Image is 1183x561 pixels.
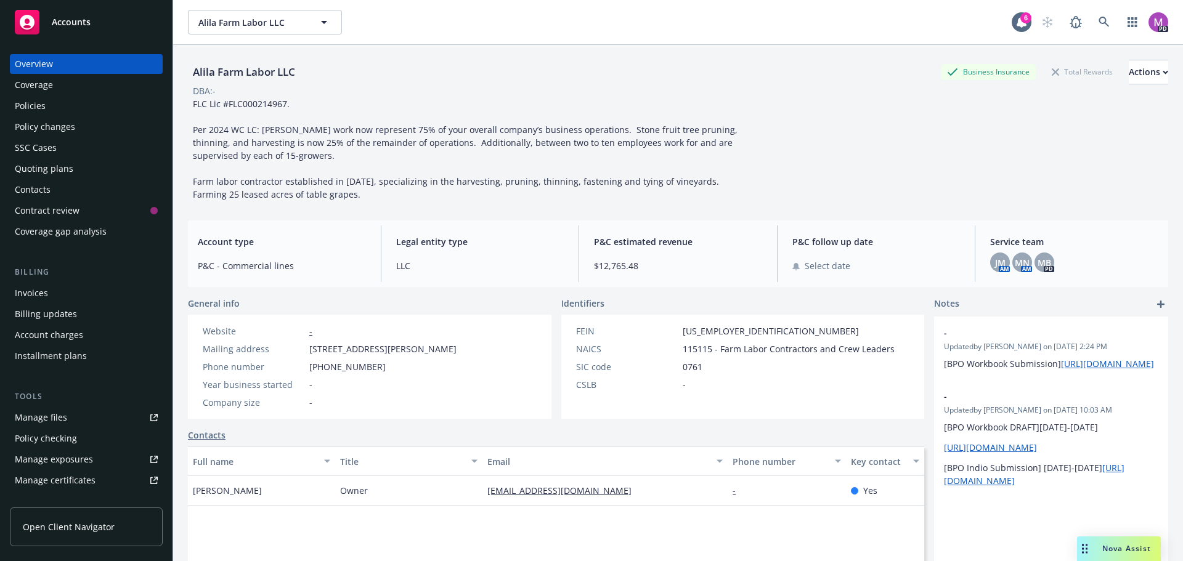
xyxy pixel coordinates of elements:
a: - [309,325,312,337]
div: Email [487,455,709,468]
span: [PERSON_NAME] [193,484,262,497]
div: SSC Cases [15,138,57,158]
a: Switch app [1120,10,1145,34]
div: Billing updates [15,304,77,324]
button: Title [335,446,482,476]
a: add [1153,297,1168,312]
span: 115115 - Farm Labor Contractors and Crew Leaders [683,342,895,355]
div: Contacts [15,180,51,200]
div: Policy checking [15,429,77,448]
div: Billing [10,266,163,278]
div: Mailing address [203,342,304,355]
a: Installment plans [10,346,163,366]
span: Yes [863,484,877,497]
span: Accounts [52,17,91,27]
div: Full name [193,455,317,468]
div: Contract review [15,201,79,220]
span: [US_EMPLOYER_IDENTIFICATION_NUMBER] [683,325,859,337]
img: photo [1148,12,1168,32]
div: SIC code [576,360,678,373]
a: SSC Cases [10,138,163,158]
p: [BPO Workbook Submission] [944,357,1158,370]
a: Manage certificates [10,470,163,490]
span: Alila Farm Labor LLC [198,16,305,29]
a: Manage exposures [10,450,163,469]
a: Contract review [10,201,163,220]
span: - [944,390,1126,403]
div: Coverage [15,75,53,95]
div: Installment plans [15,346,87,366]
span: General info [188,297,240,310]
div: Policies [15,96,46,116]
a: Coverage gap analysis [10,222,163,241]
div: Tools [10,390,163,403]
span: Owner [340,484,368,497]
span: MN [1015,256,1030,269]
div: Account charges [15,325,83,345]
a: Manage BORs [10,491,163,511]
span: Legal entity type [396,235,564,248]
a: Coverage [10,75,163,95]
span: Updated by [PERSON_NAME] on [DATE] 10:03 AM [944,405,1158,416]
span: Nova Assist [1102,543,1151,554]
span: 0761 [683,360,702,373]
div: Manage files [15,408,67,427]
span: - [683,378,686,391]
a: [URL][DOMAIN_NAME] [1061,358,1154,369]
span: Identifiers [561,297,604,310]
a: Accounts [10,5,163,39]
a: Policies [10,96,163,116]
span: - [944,326,1126,339]
div: -Updatedby [PERSON_NAME] on [DATE] 2:24 PM[BPO Workbook Submission][URL][DOMAIN_NAME] [934,317,1168,380]
span: LLC [396,259,564,272]
span: Open Client Navigator [23,520,115,533]
span: Select date [805,259,850,272]
span: Updated by [PERSON_NAME] on [DATE] 2:24 PM [944,341,1158,352]
button: Nova Assist [1077,536,1161,561]
div: Manage BORs [15,491,73,511]
div: Invoices [15,283,48,303]
div: CSLB [576,378,678,391]
a: Manage files [10,408,163,427]
div: -Updatedby [PERSON_NAME] on [DATE] 10:03 AM[BPO Workbook DRAFT][DATE]-[DATE][URL][DOMAIN_NAME][BP... [934,380,1168,497]
div: DBA: - [193,84,216,97]
div: Phone number [733,455,827,468]
div: Drag to move [1077,536,1092,561]
a: Search [1092,10,1116,34]
a: Report a Bug [1063,10,1088,34]
span: [PHONE_NUMBER] [309,360,386,373]
span: - [309,396,312,409]
div: Key contact [851,455,906,468]
div: Website [203,325,304,337]
div: 6 [1020,12,1031,23]
span: Account type [198,235,366,248]
span: P&C follow up date [792,235,961,248]
p: [BPO Indio Submission] [DATE]-[DATE] [944,461,1158,487]
span: P&C estimated revenue [594,235,762,248]
a: [URL][DOMAIN_NAME] [944,442,1037,453]
a: Contacts [10,180,163,200]
a: Quoting plans [10,159,163,179]
span: $12,765.48 [594,259,762,272]
button: Full name [188,446,335,476]
button: Email [482,446,728,476]
span: Service team [990,235,1158,248]
div: Overview [15,54,53,74]
button: Actions [1129,60,1168,84]
a: Billing updates [10,304,163,324]
span: Notes [934,297,959,312]
button: Alila Farm Labor LLC [188,10,342,34]
a: Start snowing [1035,10,1060,34]
div: Business Insurance [941,64,1036,79]
a: Invoices [10,283,163,303]
span: - [309,378,312,391]
a: Overview [10,54,163,74]
div: Alila Farm Labor LLC [188,64,300,80]
a: [EMAIL_ADDRESS][DOMAIN_NAME] [487,485,641,496]
div: Manage exposures [15,450,93,469]
a: Policy checking [10,429,163,448]
a: Contacts [188,429,226,442]
div: Policy changes [15,117,75,137]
